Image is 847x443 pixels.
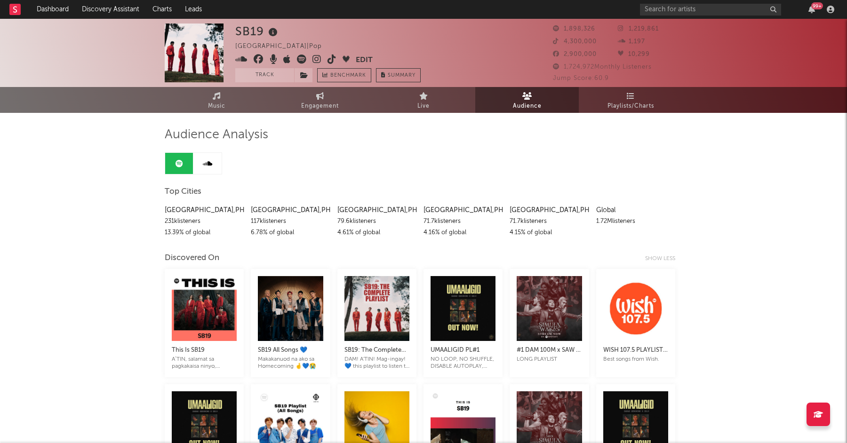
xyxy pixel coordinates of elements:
[301,101,339,112] span: Engagement
[517,356,582,363] div: LONG PLAYLIST
[607,101,654,112] span: Playlists/Charts
[344,335,409,370] a: SB19: The Complete PlaylistDAM! A'TIN! Mag-ingay! 💙 this playlist to listen to SB19: The Complete...
[172,345,237,356] div: This Is SB19
[258,345,323,356] div: SB19 All Songs 💙
[603,356,668,363] div: Best songs from Wish.
[165,216,244,227] div: 231k listeners
[603,345,668,356] div: WISH 107.5 PLAYLIST 2025
[251,205,330,216] div: [GEOGRAPHIC_DATA] , PH
[344,345,409,356] div: SB19: The Complete Playlist
[235,24,280,39] div: SB19
[423,227,503,238] div: 4.16 % of global
[808,6,815,13] button: 99+
[417,101,430,112] span: Live
[165,227,244,238] div: 13.39 % of global
[618,39,645,45] span: 1,197
[579,87,682,113] a: Playlists/Charts
[172,335,237,370] a: This Is SB19A’TIN, salamat sa pagkakaisa ninyo, nakalaya na si [PERSON_NAME] at kumpleto na muli ...
[431,345,495,356] div: UMAALIGID PL#1
[431,356,495,370] div: NO LOOP, NO SHUFFLE, DISABLE AUTOPLAY, DON'T SKIP
[208,101,225,112] span: Music
[553,26,595,32] span: 1,898,326
[618,51,650,57] span: 10,299
[513,101,542,112] span: Audience
[431,335,495,370] a: UMAALIGID PL#1NO LOOP, NO SHUFFLE, DISABLE AUTOPLAY, DON'T SKIP
[372,87,475,113] a: Live
[356,55,373,66] button: Edit
[475,87,579,113] a: Audience
[553,75,609,81] span: Jump Score: 60.9
[553,51,597,57] span: 2,900,000
[640,4,781,16] input: Search for artists
[165,253,219,264] div: Discovered On
[235,41,333,52] div: [GEOGRAPHIC_DATA] | Pop
[258,356,323,370] div: Makakanuod na ako sa Homecoming 🤞💙😭
[251,216,330,227] div: 117k listeners
[596,205,675,216] div: Global
[165,205,244,216] div: [GEOGRAPHIC_DATA] , PH
[553,39,597,45] span: 4,300,000
[344,356,409,370] div: DAM! A'TIN! Mag-ingay! 💙 this playlist to listen to SB19: The Complete Playlist! | SB19, P-POP, O...
[165,87,268,113] a: Music
[172,356,237,370] div: A’TIN, salamat sa pagkakaisa ninyo, nakalaya na si [PERSON_NAME] at kumpleto na muli ang Mahalima...
[258,335,323,370] a: SB19 All Songs 💙Makakanuod na ako sa Homecoming 🤞💙😭
[376,68,421,82] button: Summary
[510,227,589,238] div: 4.15 % of global
[517,345,582,356] div: #1 DAM 100M x SAW x UMAALIGID
[388,73,416,78] span: Summary
[268,87,372,113] a: Engagement
[553,64,652,70] span: 1,724,972 Monthly Listeners
[337,205,416,216] div: [GEOGRAPHIC_DATA] , PH
[165,186,201,198] span: Top Cities
[517,335,582,363] a: #1 DAM 100M x SAW x UMAALIGIDLONG PLAYLIST
[811,2,823,9] div: 99 +
[165,129,268,141] span: Audience Analysis
[510,205,589,216] div: [GEOGRAPHIC_DATA] , PH
[645,253,682,264] div: Show less
[330,70,366,81] span: Benchmark
[423,216,503,227] div: 71.7k listeners
[251,227,330,238] div: 6.78 % of global
[510,216,589,227] div: 71.7k listeners
[618,26,659,32] span: 1,219,861
[603,335,668,363] a: WISH 107.5 PLAYLIST 2025Best songs from Wish.
[596,216,675,227] div: 1.72M listeners
[423,205,503,216] div: [GEOGRAPHIC_DATA] , PH
[337,216,416,227] div: 79.6k listeners
[337,227,416,238] div: 4.61 % of global
[317,68,371,82] a: Benchmark
[235,68,294,82] button: Track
